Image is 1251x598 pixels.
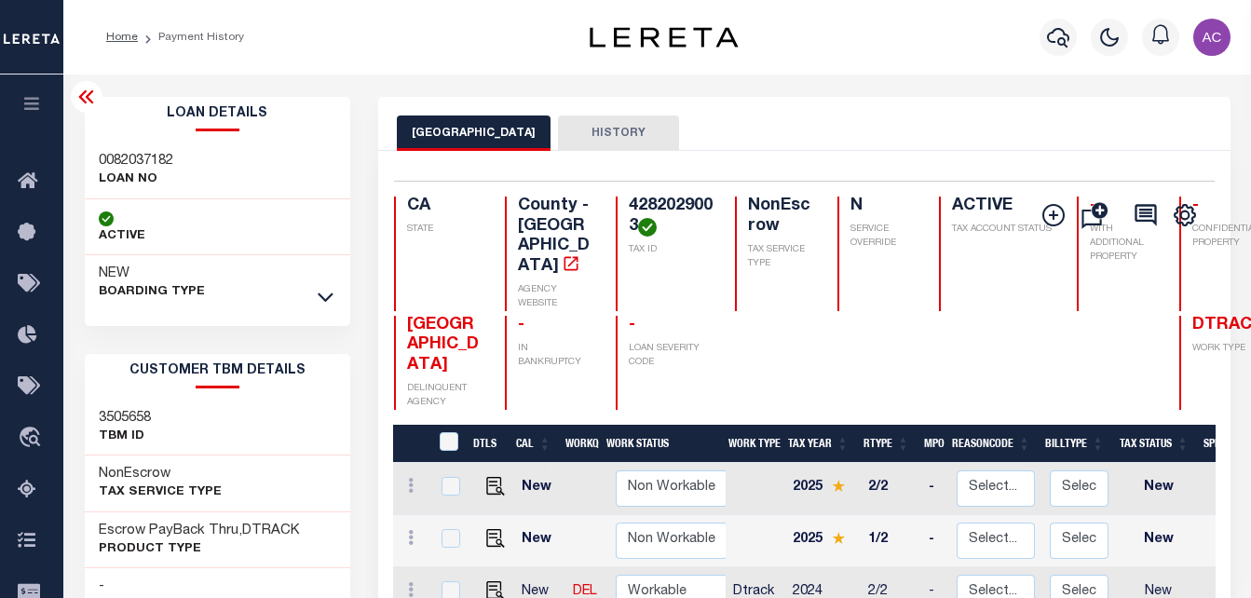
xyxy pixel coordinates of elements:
[785,515,861,567] td: 2025
[407,223,483,237] p: STATE
[138,29,244,46] li: Payment History
[861,515,921,567] td: 1/2
[945,425,1038,463] th: ReasonCode: activate to sort column ascending
[99,227,145,246] p: ACTIVE
[921,463,949,515] td: -
[856,425,917,463] th: RType: activate to sort column ascending
[748,197,815,237] h4: NonEscrow
[99,265,205,283] h3: NEW
[850,223,918,251] p: SERVICE OVERRIDE
[407,317,479,374] span: [GEOGRAPHIC_DATA]
[917,425,945,463] th: MPO
[1193,19,1231,56] img: svg+xml;base64,PHN2ZyB4bWxucz0iaHR0cDovL3d3dy53My5vcmcvMjAwMC9zdmciIHBvaW50ZXItZXZlbnRzPSJub25lIi...
[85,354,350,388] h2: CUSTOMER TBM DETAILS
[428,425,467,463] th: &nbsp;
[573,585,597,598] a: DEL
[99,578,154,596] h3: -
[85,97,350,131] h2: Loan Details
[99,522,299,540] h3: Escrow PayBack Thru,DTRACK
[1116,515,1201,567] td: New
[99,428,151,446] p: TBM ID
[599,425,726,463] th: Work Status
[397,116,551,151] button: [GEOGRAPHIC_DATA]
[99,283,205,302] p: BOARDING TYPE
[781,425,856,463] th: Tax Year: activate to sort column ascending
[748,243,815,271] p: TAX SERVICE TYPE
[514,515,565,567] td: New
[590,27,739,48] img: logo-dark.svg
[407,197,483,217] h4: CA
[393,425,428,463] th: &nbsp;&nbsp;&nbsp;&nbsp;&nbsp;&nbsp;&nbsp;&nbsp;&nbsp;&nbsp;
[514,463,565,515] td: New
[629,342,714,370] p: LOAN SEVERITY CODE
[518,317,524,333] span: -
[407,382,483,410] p: DELINQUENT AGENCY
[558,425,599,463] th: WorkQ
[952,223,1054,237] p: TAX ACCOUNT STATUS
[721,425,781,463] th: Work Type
[106,32,138,43] a: Home
[952,197,1054,217] h4: ACTIVE
[518,342,593,370] p: IN BANKRUPTCY
[861,463,921,515] td: 2/2
[99,540,299,559] p: Product Type
[1111,425,1196,463] th: Tax Status: activate to sort column ascending
[1038,425,1111,463] th: BillType: activate to sort column ascending
[832,480,845,492] img: Star.svg
[99,465,222,483] h3: NonEscrow
[785,463,861,515] td: 2025
[18,427,48,451] i: travel_explore
[629,197,714,237] h4: 4282029003
[921,515,949,567] td: -
[629,243,714,257] p: TAX ID
[99,409,151,428] h3: 3505658
[99,152,173,170] h3: 0082037182
[850,197,918,217] h4: N
[518,197,593,277] h4: County - [GEOGRAPHIC_DATA]
[99,483,222,502] p: Tax Service Type
[1116,463,1201,515] td: New
[518,283,593,311] p: AGENCY WEBSITE
[832,532,845,544] img: Star.svg
[509,425,558,463] th: CAL: activate to sort column ascending
[558,116,679,151] button: HISTORY
[99,170,173,189] p: LOAN NO
[466,425,509,463] th: DTLS
[629,317,635,333] span: -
